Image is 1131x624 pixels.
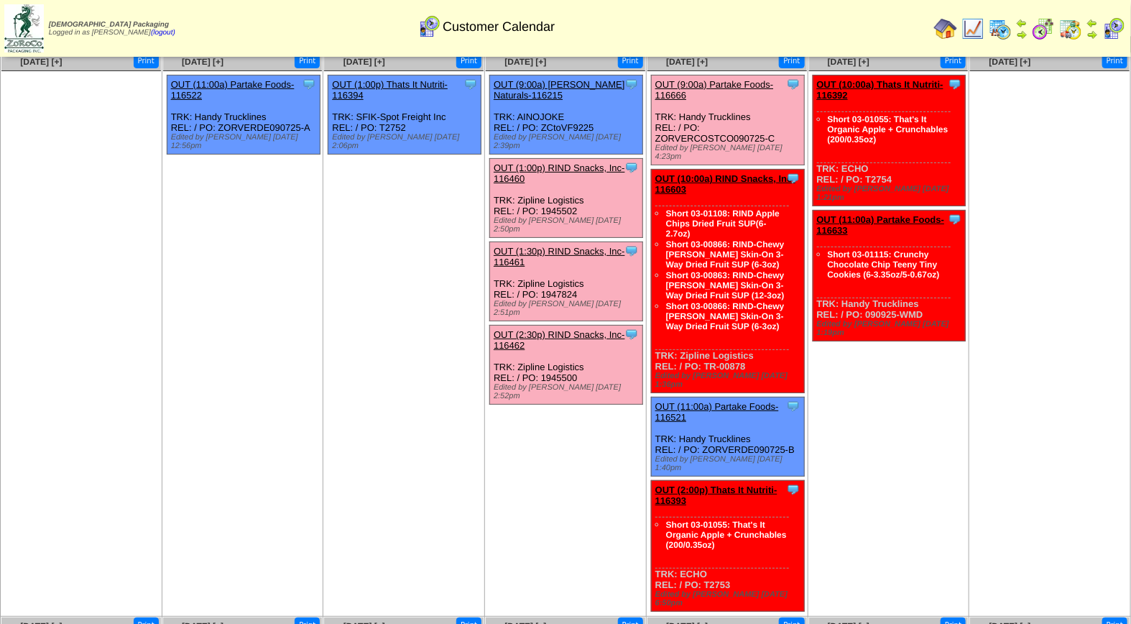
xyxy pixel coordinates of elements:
[666,208,780,239] a: Short 03-01108: RIND Apple Chips Dried Fruit SUP(6-2.7oz)
[463,77,478,91] img: Tooltip
[786,482,800,497] img: Tooltip
[494,329,625,351] a: OUT (2:30p) RIND Snacks, Inc-116462
[1016,29,1028,40] img: arrowright.gif
[1059,17,1082,40] img: calendarinout.gif
[494,300,642,317] div: Edited by [PERSON_NAME] [DATE] 2:51pm
[49,21,169,29] span: [DEMOGRAPHIC_DATA] Packaging
[49,21,175,37] span: Logged in as [PERSON_NAME]
[171,79,295,101] a: OUT (11:00a) Partake Foods-116522
[1102,17,1125,40] img: calendarcustomer.gif
[666,301,785,331] a: Short 03-00866: RIND-Chewy [PERSON_NAME] Skin-On 3-Way Dried Fruit SUP (6-3oz)
[813,211,966,341] div: TRK: Handy Trucklines REL: / PO: 090925-WMD
[4,4,44,52] img: zoroco-logo-small.webp
[1016,17,1028,29] img: arrowleft.gif
[666,520,787,550] a: Short 03-01055: That's It Organic Apple + Crunchables (200/0.35oz)
[490,159,643,238] div: TRK: Zipline Logistics REL: / PO: 1945502
[655,173,795,195] a: OUT (10:00a) RIND Snacks, Inc-116603
[651,481,804,612] div: TRK: ECHO REL: / PO: T2753
[786,171,800,185] img: Tooltip
[948,77,962,91] img: Tooltip
[151,29,175,37] a: (logout)
[817,214,945,236] a: OUT (11:00a) Partake Foods-116633
[1086,17,1098,29] img: arrowleft.gif
[655,401,779,423] a: OUT (11:00a) Partake Foods-116521
[1032,17,1055,40] img: calendarblend.gif
[332,133,481,150] div: Edited by [PERSON_NAME] [DATE] 2:06pm
[651,170,804,393] div: TRK: Zipline Logistics REL: / PO: TR-00878
[171,133,320,150] div: Edited by [PERSON_NAME] [DATE] 12:56pm
[655,372,804,389] div: Edited by [PERSON_NAME] [DATE] 1:36pm
[666,270,785,300] a: Short 03-00863: RIND-Chewy [PERSON_NAME] Skin-On 3-Way Dried Fruit SUP (12-3oz)
[817,79,943,101] a: OUT (10:00a) Thats It Nutriti-116392
[813,75,966,206] div: TRK: ECHO REL: / PO: T2754
[651,398,804,477] div: TRK: Handy Trucklines REL: / PO: ZORVERDE090725-B
[817,185,966,202] div: Edited by [PERSON_NAME] [DATE] 1:21pm
[328,75,481,155] div: TRK: SFIK-Spot Freight Inc REL: / PO: T2752
[332,79,448,101] a: OUT (1:00p) Thats It Nutriti-116394
[302,77,316,91] img: Tooltip
[490,242,643,321] div: TRK: Zipline Logistics REL: / PO: 1947824
[989,17,1012,40] img: calendarprod.gif
[494,216,642,234] div: Edited by [PERSON_NAME] [DATE] 2:50pm
[655,144,804,161] div: Edited by [PERSON_NAME] [DATE] 4:23pm
[494,133,642,150] div: Edited by [PERSON_NAME] [DATE] 2:39pm
[655,455,804,472] div: Edited by [PERSON_NAME] [DATE] 1:40pm
[1086,29,1098,40] img: arrowright.gif
[490,75,643,155] div: TRK: AINOJOKE REL: / PO: ZCtoVF9225
[786,77,800,91] img: Tooltip
[651,75,804,165] div: TRK: Handy Trucklines REL: / PO: ZORVERCOSTCO090725-C
[490,326,643,405] div: TRK: Zipline Logistics REL: / PO: 1945500
[624,160,639,175] img: Tooltip
[786,399,800,413] img: Tooltip
[655,590,804,607] div: Edited by [PERSON_NAME] [DATE] 6:50pm
[624,327,639,341] img: Tooltip
[655,79,774,101] a: OUT (9:00a) Partake Foods-116666
[655,485,777,506] a: OUT (2:00p) Thats It Nutriti-116393
[494,383,642,400] div: Edited by [PERSON_NAME] [DATE] 2:52pm
[624,77,639,91] img: Tooltip
[494,162,625,184] a: OUT (1:00p) RIND Snacks, Inc-116460
[948,212,962,226] img: Tooltip
[443,19,555,35] span: Customer Calendar
[961,17,984,40] img: line_graph.gif
[494,246,625,267] a: OUT (1:30p) RIND Snacks, Inc-116461
[828,249,940,280] a: Short 03-01115: Crunchy Chocolate Chip Teeny Tiny Cookies (6-3.35oz/5-0.67oz)
[934,17,957,40] img: home.gif
[828,114,948,144] a: Short 03-01055: That's It Organic Apple + Crunchables (200/0.35oz)
[817,320,966,337] div: Edited by [PERSON_NAME] [DATE] 1:19pm
[417,15,440,38] img: calendarcustomer.gif
[167,75,320,155] div: TRK: Handy Trucklines REL: / PO: ZORVERDE090725-A
[666,239,785,270] a: Short 03-00866: RIND-Chewy [PERSON_NAME] Skin-On 3-Way Dried Fruit SUP (6-3oz)
[494,79,625,101] a: OUT (9:00a) [PERSON_NAME] Naturals-116215
[624,244,639,258] img: Tooltip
